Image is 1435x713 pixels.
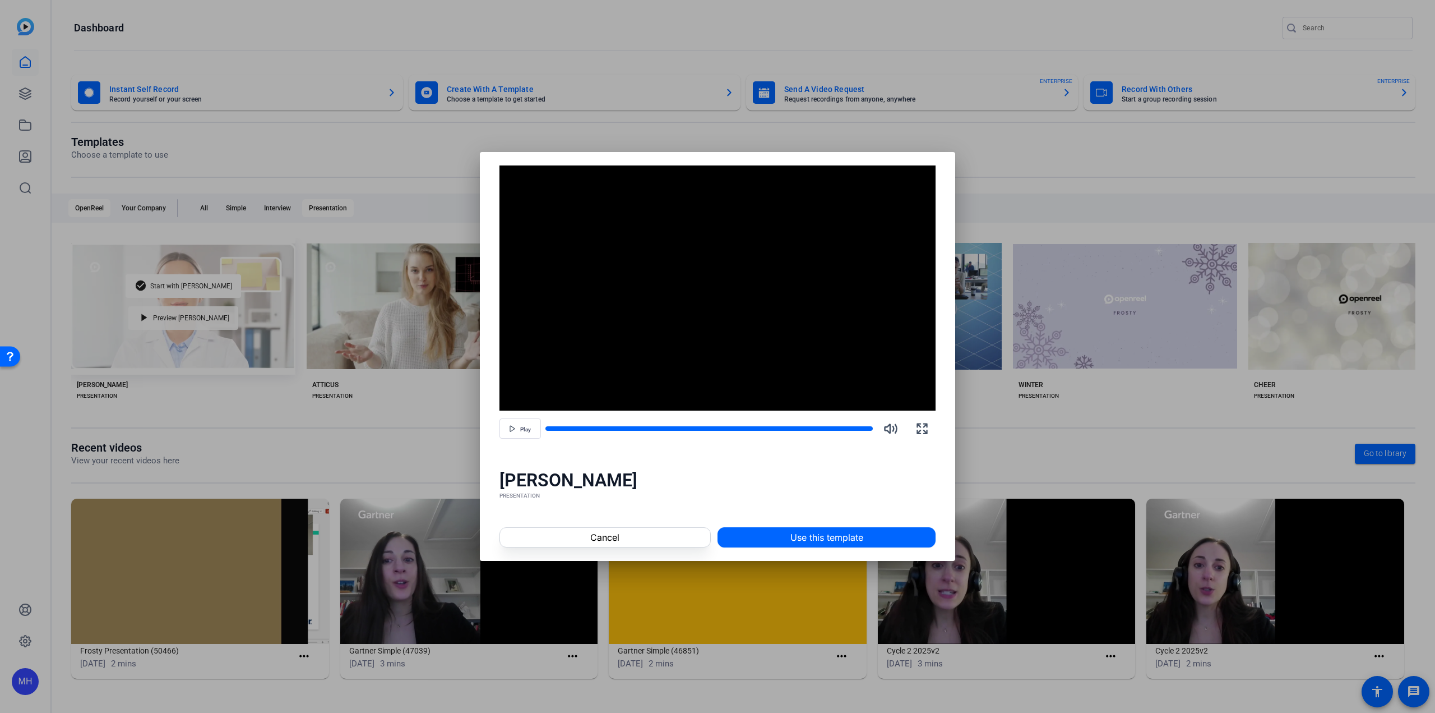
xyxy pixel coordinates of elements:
span: Play [520,426,531,433]
span: Use this template [790,531,863,544]
div: [PERSON_NAME] [499,469,936,491]
button: Use this template [717,527,936,548]
span: Cancel [590,531,619,544]
iframe: Drift Widget Chat Controller [1220,643,1422,700]
button: Play [499,418,541,439]
div: PRESENTATION [499,491,936,500]
button: Fullscreen [909,415,936,442]
div: Video Player [499,165,936,411]
button: Cancel [499,527,711,548]
button: Mute [877,415,904,442]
